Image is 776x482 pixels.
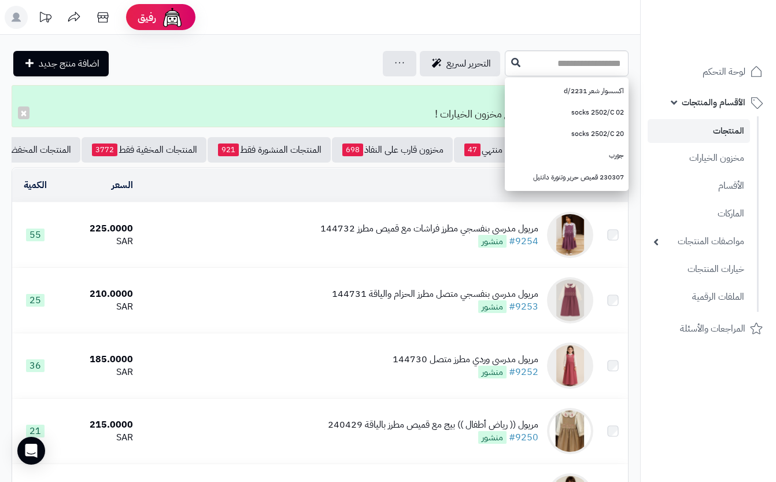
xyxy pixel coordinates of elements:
[39,57,99,71] span: اضافة منتج جديد
[547,212,593,258] img: مريول مدرسي بنفسجي مطرز فراشات مع قميص مطرز 144732
[62,431,133,444] div: SAR
[478,300,507,313] span: منشور
[31,6,60,32] a: تحديثات المنصة
[112,178,133,192] a: السعر
[218,144,239,156] span: 921
[62,300,133,314] div: SAR
[509,431,538,444] a: #9250
[62,222,133,236] div: 225.0000
[24,178,47,192] a: الكمية
[547,343,593,389] img: مريول مدرسي وردي مطرز متصل 144730
[478,431,507,444] span: منشور
[505,123,629,145] a: socks 2502/C 20
[680,321,745,337] span: المراجعات والأسئلة
[420,51,500,76] a: التحرير لسريع
[509,300,538,314] a: #9253
[509,365,538,379] a: #9252
[648,174,750,198] a: الأقسام
[12,85,629,127] div: تم التعديل! تمت تحديث مخزون المنتج مع مخزون الخيارات !
[478,235,507,248] span: منشور
[648,285,750,310] a: الملفات الرقمية
[547,408,593,454] img: مريول (( رياض أطفال )) بيج مع قميص مطرز بالياقة 240429
[648,146,750,171] a: مخزون الخيارات
[648,257,750,282] a: خيارات المنتجات
[505,80,629,102] a: اكسسوار شعر 2231/d
[82,137,206,163] a: المنتجات المخفية فقط3772
[208,137,331,163] a: المنتجات المنشورة فقط921
[62,288,133,301] div: 210.0000
[26,294,45,307] span: 25
[161,6,184,29] img: ai-face.png
[342,144,363,156] span: 698
[62,418,133,432] div: 215.0000
[13,51,109,76] a: اضافة منتج جديد
[26,229,45,241] span: 55
[62,235,133,248] div: SAR
[648,201,750,226] a: الماركات
[332,288,538,301] div: مريول مدرسي بنفسجي متصل مطرز الحزام والياقة 144731
[648,229,750,254] a: مواصفات المنتجات
[505,167,629,188] a: 230307 قميص حرير وتنورة دانتيل
[17,437,45,465] div: Open Intercom Messenger
[92,144,117,156] span: 3772
[332,137,453,163] a: مخزون قارب على النفاذ698
[509,234,538,248] a: #9254
[464,144,481,156] span: 47
[703,64,745,80] span: لوحة التحكم
[697,31,765,56] img: logo-2.png
[505,102,629,123] a: socks 2502/C 02
[454,137,538,163] a: مخزون منتهي47
[26,425,45,437] span: 21
[446,57,491,71] span: التحرير لسريع
[328,418,538,432] div: مريول (( رياض أطفال )) بيج مع قميص مطرز بالياقة 240429
[505,145,629,166] a: جورب
[478,366,507,378] span: منشور
[648,58,769,86] a: لوحة التحكم
[138,10,156,24] span: رفيق
[648,315,769,343] a: المراجعات والأسئلة
[648,119,750,143] a: المنتجات
[62,353,133,366] div: 185.0000
[320,222,538,236] div: مريول مدرسي بنفسجي مطرز فراشات مع قميص مطرز 144732
[547,277,593,323] img: مريول مدرسي بنفسجي متصل مطرز الحزام والياقة 144731
[682,94,745,111] span: الأقسام والمنتجات
[18,106,29,119] button: ×
[393,353,538,366] div: مريول مدرسي وردي مطرز متصل 144730
[62,366,133,379] div: SAR
[26,359,45,372] span: 36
